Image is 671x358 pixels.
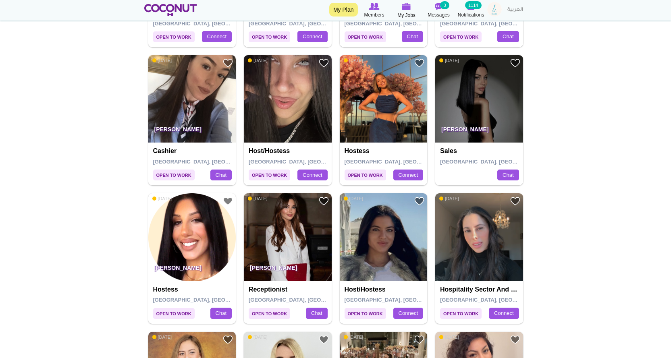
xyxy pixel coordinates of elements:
a: Add to Favourites [414,335,424,345]
span: Open to Work [345,31,386,42]
span: [DATE] [248,58,268,63]
a: Chat [402,31,423,42]
span: Open to Work [440,308,482,319]
img: Browse Members [369,3,379,10]
span: Open to Work [153,170,195,180]
span: My Jobs [397,11,415,19]
h4: Hostess [345,147,425,155]
a: Add to Favourites [223,196,233,206]
h4: Hostess [153,286,233,293]
span: [GEOGRAPHIC_DATA], [GEOGRAPHIC_DATA] [440,297,555,303]
a: Add to Favourites [510,335,520,345]
span: Open to Work [345,308,386,319]
span: [GEOGRAPHIC_DATA], [GEOGRAPHIC_DATA] [345,21,459,27]
span: [GEOGRAPHIC_DATA], [GEOGRAPHIC_DATA] [249,297,364,303]
span: Open to Work [249,308,290,319]
a: العربية [503,2,527,18]
span: [GEOGRAPHIC_DATA], [GEOGRAPHIC_DATA] [440,21,555,27]
span: [GEOGRAPHIC_DATA], [GEOGRAPHIC_DATA] [153,297,268,303]
span: Open to Work [249,31,290,42]
span: [DATE] [152,196,172,201]
a: Connect [489,308,519,319]
span: [GEOGRAPHIC_DATA], [GEOGRAPHIC_DATA] [153,159,268,165]
a: Add to Favourites [223,335,233,345]
span: [GEOGRAPHIC_DATA], [GEOGRAPHIC_DATA] [345,159,459,165]
a: Chat [210,170,232,181]
a: Chat [306,308,327,319]
span: [DATE] [248,334,268,340]
span: [DATE] [152,334,172,340]
small: 3 [440,1,449,9]
span: [DATE] [439,58,459,63]
a: Chat [210,308,232,319]
h4: Host/Hostess [249,147,329,155]
span: [GEOGRAPHIC_DATA], [GEOGRAPHIC_DATA] [249,21,364,27]
span: [GEOGRAPHIC_DATA], [GEOGRAPHIC_DATA] [345,297,459,303]
span: [DATE] [344,58,364,63]
span: Open to Work [440,31,482,42]
span: [DATE] [344,196,364,201]
span: Open to Work [153,308,195,319]
a: Connect [297,170,327,181]
a: Messages Messages 3 [423,2,455,19]
img: Messages [435,3,443,10]
a: Add to Favourites [510,196,520,206]
a: Add to Favourites [510,58,520,68]
h4: Receptionist [249,286,329,293]
a: Connect [202,31,232,42]
span: [DATE] [439,334,459,340]
span: Open to Work [345,170,386,180]
span: Open to Work [249,170,290,180]
a: Add to Favourites [319,196,329,206]
span: [GEOGRAPHIC_DATA], [GEOGRAPHIC_DATA] [440,159,555,165]
a: Notifications Notifications 1114 [455,2,487,19]
a: My Jobs My Jobs [391,2,423,19]
span: [DATE] [248,196,268,201]
h4: Sales [440,147,520,155]
a: Connect [393,170,423,181]
a: Browse Members Members [358,2,391,19]
span: [DATE] [439,196,459,201]
small: 1114 [465,1,481,9]
img: Home [144,4,197,16]
a: Chat [497,170,519,181]
h4: Host/Hostess [345,286,425,293]
a: Add to Favourites [414,196,424,206]
span: Notifications [458,11,484,19]
p: [PERSON_NAME] [244,259,332,281]
span: Messages [428,11,450,19]
a: Add to Favourites [223,58,233,68]
span: [GEOGRAPHIC_DATA], [GEOGRAPHIC_DATA] [249,159,364,165]
span: [DATE] [344,334,364,340]
h4: Cashier [153,147,233,155]
p: [PERSON_NAME] [435,120,523,143]
h4: Hospitality sector and Marketing Support [440,286,520,293]
a: Add to Favourites [414,58,424,68]
a: Connect [297,31,327,42]
a: Connect [393,308,423,319]
a: Add to Favourites [319,58,329,68]
a: My Plan [329,3,358,17]
span: Members [364,11,384,19]
span: [DATE] [152,58,172,63]
a: Chat [497,31,519,42]
a: Add to Favourites [319,335,329,345]
img: My Jobs [402,3,411,10]
span: Open to Work [153,31,195,42]
p: [PERSON_NAME] [148,120,236,143]
p: [PERSON_NAME] [148,259,236,281]
span: [GEOGRAPHIC_DATA], [GEOGRAPHIC_DATA] [153,21,268,27]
